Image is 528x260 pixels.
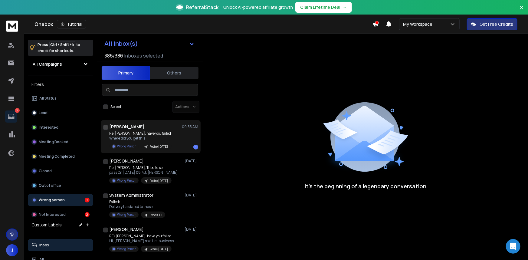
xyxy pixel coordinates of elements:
[39,154,75,159] p: Meeting Completed
[15,108,20,113] p: 3
[182,124,198,129] p: 09:55 AM
[109,158,144,164] h1: [PERSON_NAME]
[185,193,198,198] p: [DATE]
[6,244,18,256] button: J
[117,178,136,183] p: Wrong Person
[109,204,165,209] p: Delivery has failed to these
[109,165,178,170] p: Re: [PERSON_NAME], Tried to sell
[480,21,513,27] p: Get Free Credits
[28,150,93,163] button: Meeting Completed
[506,239,520,254] div: Open Intercom Messenger
[49,41,75,48] span: Ctrl + Shift + k
[39,96,57,101] p: All Status
[39,125,58,130] p: Interested
[39,198,65,202] p: Wrong person
[110,104,121,109] label: Select
[109,170,178,175] p: pass On [DATE] 08:43, [PERSON_NAME]
[5,110,17,123] a: 3
[109,234,174,239] p: RE: [PERSON_NAME], have you failed
[28,194,93,206] button: Wrong person1
[28,165,93,177] button: Closed
[109,199,165,204] p: Failed:
[39,169,52,173] p: Closed
[28,58,93,70] button: All Campaigns
[104,41,138,47] h1: All Inbox(s)
[85,212,90,217] div: 2
[39,140,68,144] p: Meeting Booked
[149,213,162,217] p: Excel GC
[39,183,61,188] p: Out of office
[223,4,293,10] p: Unlock AI-powered affiliate growth
[343,4,347,10] span: →
[193,145,198,150] div: 1
[305,182,427,190] p: It’s the beginning of a legendary conversation
[149,179,168,183] p: Retire [DATE]
[33,61,62,67] h1: All Campaigns
[149,247,168,252] p: Retire [DATE]
[28,209,93,221] button: Not Interested2
[28,136,93,148] button: Meeting Booked
[28,107,93,119] button: Lead
[28,179,93,192] button: Out of office
[109,239,174,243] p: Hi, [PERSON_NAME] sold her business
[124,52,163,59] h3: Inboxes selected
[186,4,218,11] span: ReferralStack
[34,20,372,28] div: Onebox
[28,92,93,104] button: All Status
[150,66,198,80] button: Others
[109,136,172,141] p: Where did you get this
[403,21,435,27] p: My Workspace
[57,20,86,28] button: Tutorial
[38,42,80,54] p: Press to check for shortcuts.
[295,2,352,13] button: Claim Lifetime Deal→
[28,239,93,251] button: Inbox
[102,66,150,80] button: Primary
[518,4,526,18] button: Close banner
[28,80,93,89] h3: Filters
[109,192,153,198] h1: System Administrator
[39,110,48,115] p: Lead
[109,131,172,136] p: Re: [PERSON_NAME], have you failed
[100,38,199,50] button: All Inbox(s)
[85,198,90,202] div: 1
[117,144,136,149] p: Wrong Person
[28,121,93,133] button: Interested
[104,52,123,59] span: 386 / 386
[31,222,62,228] h3: Custom Labels
[39,243,49,248] p: Inbox
[149,144,168,149] p: Retire [DATE]
[39,212,66,217] p: Not Interested
[109,124,144,130] h1: [PERSON_NAME]
[117,247,136,251] p: Wrong Person
[185,227,198,232] p: [DATE]
[185,159,198,163] p: [DATE]
[467,18,517,30] button: Get Free Credits
[109,226,144,232] h1: [PERSON_NAME]
[117,212,136,217] p: Wrong Person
